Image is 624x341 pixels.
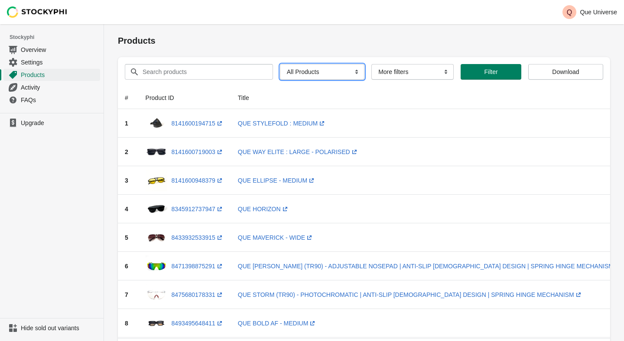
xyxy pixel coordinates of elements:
[7,6,68,18] img: Stockyphi
[125,206,128,212] span: 4
[139,87,231,109] th: Product ID
[238,120,326,127] a: QUE STYLEFOLD : MEDIUM(opens a new window)
[172,120,224,127] a: 8141600194715(opens a new window)
[125,234,128,241] span: 5
[172,320,224,327] a: 8493495648411(opens a new window)
[238,320,317,327] a: QUE BOLD AF - MEDIUM(opens a new window)
[125,148,128,155] span: 2
[484,68,498,75] span: Filter
[172,263,224,270] a: 8471398875291(opens a new window)
[146,113,167,134] img: DSC00789.jpg
[172,177,224,184] a: 8141600948379(opens a new window)
[238,291,583,298] a: QUE STORM (TR90) - PHOTOCHROMATIC | ANTI-SLIP [DEMOGRAPHIC_DATA] DESIGN | SPRING HINGE MECHANISM(...
[580,9,617,16] p: Que Universe
[21,324,98,332] span: Hide sold out variants
[146,198,167,220] img: IMG-7223.jpg
[3,117,100,129] a: Upgrade
[238,206,289,212] a: QUE HORIZON(opens a new window)
[562,5,576,19] span: Avatar with initials Q
[238,148,359,155] a: QUE WAY ELITE : LARGE - POLARISED(opens a new window)
[3,93,100,106] a: FAQs
[461,64,521,80] button: Filter
[10,33,104,42] span: Stockyphi
[21,83,98,92] span: Activity
[3,322,100,334] a: Hide sold out variants
[172,291,224,298] a: 8475680178331(opens a new window)
[118,87,139,109] th: #
[21,119,98,127] span: Upgrade
[125,320,128,327] span: 8
[3,81,100,93] a: Activity
[125,263,128,270] span: 6
[552,68,579,75] span: Download
[146,141,167,163] img: Way_Elite.jpg
[146,284,167,306] img: IMG_3653.jpg
[3,56,100,68] a: Settings
[528,64,603,80] button: Download
[146,170,167,191] img: 1_120c1dca-666b-466f-9cd3-c5b7c71747a9.png
[125,291,128,298] span: 7
[3,68,100,81] a: Products
[125,120,128,127] span: 1
[118,35,610,47] h1: Products
[172,206,224,212] a: 8345912737947(opens a new window)
[142,64,257,80] input: Search products
[21,96,98,104] span: FAQs
[559,3,621,21] button: Avatar with initials QQue Universe
[146,227,167,248] img: Maverick.png
[238,263,622,270] a: QUE [PERSON_NAME] (TR90) - ADJUSTABLE NOSEPAD | ANTI-SLIP [DEMOGRAPHIC_DATA] DESIGN | SPRING HING...
[238,234,314,241] a: QUE MAVERICK - WIDE(opens a new window)
[172,234,224,241] a: 8433932533915(opens a new window)
[21,45,98,54] span: Overview
[21,71,98,79] span: Products
[146,255,167,277] img: IMG_3561.jpg
[567,9,572,16] text: Q
[125,177,128,184] span: 3
[21,58,98,67] span: Settings
[146,312,167,334] img: IMG_4105.jpg
[3,43,100,56] a: Overview
[238,177,316,184] a: QUE ELLIPSE - MEDIUM(opens a new window)
[172,148,224,155] a: 8141600719003(opens a new window)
